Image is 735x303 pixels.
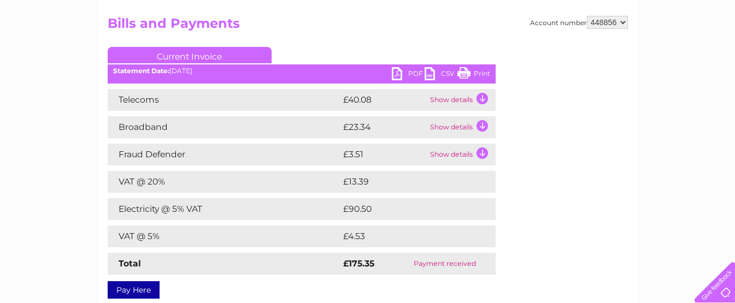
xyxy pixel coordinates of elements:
img: logo.png [26,28,81,62]
a: Water [543,46,563,55]
a: Log out [699,46,725,55]
h2: Bills and Payments [108,16,628,37]
a: PDF [392,67,425,83]
a: Telecoms [601,46,633,55]
td: Payment received [395,253,495,275]
td: Electricity @ 5% VAT [108,198,340,220]
td: £40.08 [340,89,427,111]
a: CSV [425,67,457,83]
td: VAT @ 5% [108,225,340,247]
td: £13.39 [340,171,473,193]
td: Broadband [108,116,340,138]
td: £3.51 [340,144,427,165]
a: Contact [662,46,689,55]
div: Account number [530,16,628,29]
td: Show details [427,144,496,165]
strong: £175.35 [343,258,374,269]
a: Current Invoice [108,47,272,63]
td: £90.50 [340,198,474,220]
strong: Total [119,258,141,269]
a: 0333 014 3131 [529,5,604,19]
b: Statement Date: [113,67,169,75]
div: [DATE] [108,67,496,75]
div: Clear Business is a trading name of Verastar Limited (registered in [GEOGRAPHIC_DATA] No. 3667643... [110,6,626,53]
a: Print [457,67,490,83]
td: VAT @ 20% [108,171,340,193]
td: £23.34 [340,116,427,138]
td: Telecoms [108,89,340,111]
td: Fraud Defender [108,144,340,165]
td: £4.53 [340,225,470,247]
td: Show details [427,116,496,138]
a: Blog [640,46,656,55]
a: Energy [570,46,594,55]
td: Show details [427,89,496,111]
a: Pay Here [108,281,160,299]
